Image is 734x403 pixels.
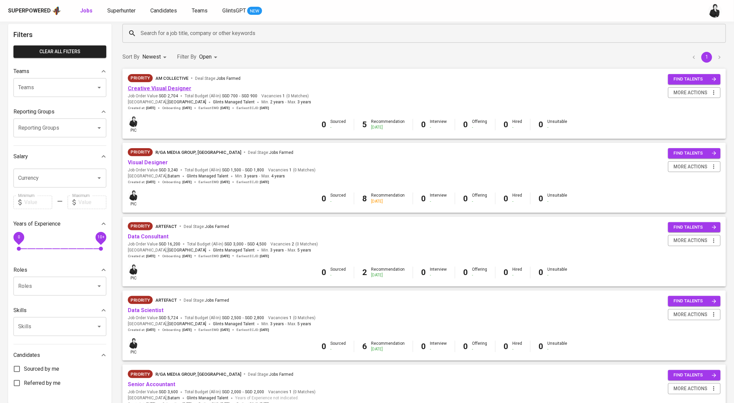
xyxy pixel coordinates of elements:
span: [GEOGRAPHIC_DATA] , [128,321,206,328]
span: [DATE] [146,254,155,259]
b: 0 [463,194,468,203]
span: [GEOGRAPHIC_DATA] [168,247,206,254]
button: find talents [668,370,721,380]
div: New Job received from Demand Team [128,222,153,230]
button: Open [95,83,104,92]
a: Candidates [150,7,178,15]
span: [DATE] [182,254,192,259]
span: [DATE] [220,180,230,184]
span: Onboarding : [162,180,192,184]
span: [GEOGRAPHIC_DATA] , [128,99,206,106]
span: Jobs Farmed [216,76,241,81]
span: Job Order Value [128,315,178,321]
span: [DATE] [182,180,192,184]
div: Recommendation [371,341,405,352]
img: medwi@glints.com [129,338,139,349]
span: SGD 3,000 [224,241,244,247]
span: SGD 2,500 [222,315,241,321]
div: Interview [430,119,447,130]
span: Jobs Farmed [205,298,229,303]
div: Interview [430,267,447,278]
span: [GEOGRAPHIC_DATA] , [128,395,180,402]
span: [DATE] [220,328,230,332]
a: Visual Designer [128,159,168,166]
span: Referred by me [24,379,61,387]
div: Offering [472,193,487,204]
div: - [430,125,447,130]
button: Clear All filters [13,45,106,58]
span: [DATE] [260,180,269,184]
div: pic [128,264,140,281]
div: Unsuitable [547,341,567,352]
span: Onboarding : [162,254,192,259]
span: 1 [282,93,285,99]
button: Open [95,123,104,133]
div: Recommendation [371,119,405,130]
span: Min. [261,100,284,104]
span: Max. [288,322,311,326]
img: medwi@glints.com [708,4,722,18]
div: pic [128,190,140,207]
a: Senior Accountant [128,381,175,388]
b: 0 [504,342,508,351]
b: 0 [322,342,326,351]
div: - [512,272,522,278]
span: Created at : [128,254,155,259]
img: medwi@glints.com [129,264,139,275]
span: Total Budget (All-In) [185,315,264,321]
span: Priority [128,75,153,81]
span: Vacancies ( 0 Matches ) [261,93,309,99]
span: 4 years [271,174,285,178]
b: 0 [463,268,468,277]
span: 1 [288,167,292,173]
span: - [285,99,286,106]
div: [DATE] [371,199,405,204]
b: 0 [322,120,326,129]
div: - [512,346,522,352]
span: Deal Stage : [248,372,293,377]
div: - [330,272,346,278]
span: Earliest ECJD : [236,106,269,110]
div: Hired [512,267,522,278]
button: more actions [668,383,721,394]
div: Offering [472,119,487,130]
span: Created at : [128,328,155,332]
div: Candidates [13,348,106,362]
span: Job Order Value [128,167,178,173]
div: New Job received from Demand Team [128,148,153,156]
a: Data Consultant [128,233,169,240]
span: SGD 1,500 [222,167,241,173]
span: - [285,247,286,254]
span: [DATE] [260,254,269,259]
div: Interview [430,341,447,352]
span: [DATE] [182,328,192,332]
span: SGD 2,800 [245,315,264,321]
b: Jobs [80,7,93,14]
h6: Filters [13,29,106,40]
a: Data Scientist [128,307,163,313]
a: Superhunter [107,7,137,15]
div: - [330,346,346,352]
div: Sourced [330,119,346,130]
span: [DATE] [146,180,155,184]
span: Total Budget (All-In) [187,241,266,247]
div: - [430,199,447,204]
span: [GEOGRAPHIC_DATA] [168,99,206,106]
span: GlintsGPT [222,7,246,14]
span: Glints Managed Talent [213,100,255,104]
span: Priority [128,149,153,156]
span: find talents [673,149,717,157]
span: Job Order Value [128,93,178,99]
div: [DATE] [371,272,405,278]
div: Offering [472,267,487,278]
span: find talents [673,371,717,379]
span: AM Collective [155,76,188,81]
p: Roles [13,266,27,274]
span: Min. [261,322,284,326]
div: Unsuitable [547,119,567,130]
a: Creative Visual Designer [128,85,191,92]
img: medwi@glints.com [129,116,139,127]
button: more actions [668,309,721,320]
p: Salary [13,153,28,161]
div: - [547,125,567,130]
